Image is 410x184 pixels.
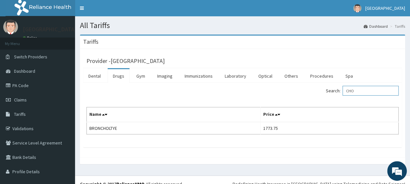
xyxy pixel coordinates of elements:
[353,4,361,12] img: User Image
[388,23,405,29] li: Tariffs
[3,20,18,34] img: User Image
[14,97,27,103] span: Claims
[83,39,99,45] h3: Tariffs
[340,69,358,83] a: Spa
[152,69,178,83] a: Imaging
[305,69,339,83] a: Procedures
[38,52,90,118] span: We're online!
[34,37,110,45] div: Chat with us now
[107,3,123,19] div: Minimize live chat window
[364,23,388,29] a: Dashboard
[365,5,405,11] span: [GEOGRAPHIC_DATA]
[12,33,26,49] img: d_794563401_company_1708531726252_794563401
[14,111,26,117] span: Tariffs
[342,86,399,96] input: Search:
[3,118,124,141] textarea: Type your message and hit 'Enter'
[326,86,399,96] label: Search:
[131,69,150,83] a: Gym
[260,122,398,134] td: 1773.75
[179,69,218,83] a: Immunizations
[220,69,251,83] a: Laboratory
[87,107,261,122] th: Name
[83,69,106,83] a: Dental
[14,68,35,74] span: Dashboard
[279,69,303,83] a: Others
[14,54,47,60] span: Switch Providers
[23,36,38,40] a: Online
[80,21,405,30] h1: All Tariffs
[253,69,278,83] a: Optical
[87,122,261,134] td: BRONCHOLTYE
[260,107,398,122] th: Price
[23,26,77,32] p: [GEOGRAPHIC_DATA]
[108,69,129,83] a: Drugs
[86,58,165,64] h3: Provider - [GEOGRAPHIC_DATA]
